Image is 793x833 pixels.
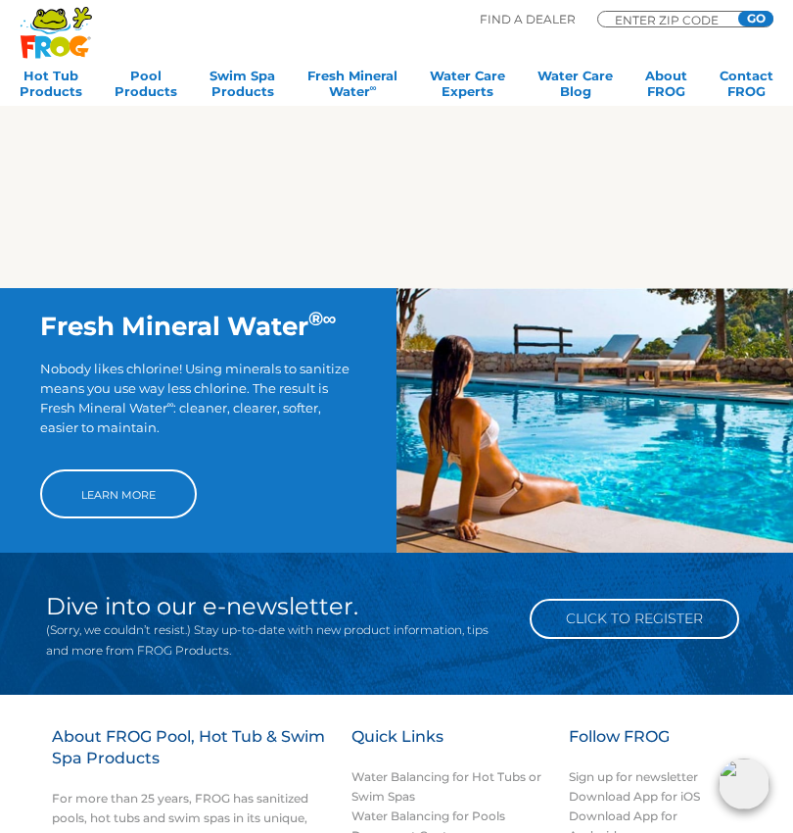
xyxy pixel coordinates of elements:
h2: Fresh Mineral Water [40,311,357,342]
a: Fresh MineralWater∞ [307,68,397,107]
p: Nobody likes chlorine! Using minerals to sanitize means you use way less chlorine. The result is ... [40,359,357,450]
a: AboutFROG [645,68,687,107]
a: Download App for iOS [569,789,700,804]
a: PoolProducts [115,68,177,107]
a: Swim SpaProducts [210,68,275,107]
a: Hot TubProducts [20,68,82,107]
img: openIcon [719,759,770,809]
a: Click to Register [530,599,739,639]
a: Water Balancing for Hot Tubs or Swim Spas [351,769,541,804]
sup: ∞ [167,399,174,410]
a: Sign up for newsletter [569,769,698,784]
a: Water Balancing for Pools [351,808,505,823]
p: Find A Dealer [480,11,576,28]
sup: ∞ [370,82,377,93]
h3: Quick Links [351,726,553,767]
h3: Follow FROG [569,726,725,767]
img: img-truth-about-salt-fpo [396,288,793,553]
h3: About FROG Pool, Hot Tub & Swim Spa Products [52,726,326,789]
a: ContactFROG [720,68,773,107]
a: Water CareBlog [537,68,613,107]
p: (Sorry, we couldn’t resist.) Stay up-to-date with new product information, tips and more from FRO... [46,619,509,661]
input: Zip Code Form [613,15,730,24]
a: Water CareExperts [430,68,505,107]
h2: Dive into our e-newsletter. [46,594,509,619]
a: Learn More [40,469,197,518]
sup: ® [308,307,323,330]
input: GO [738,11,773,26]
sup: ∞ [323,307,337,330]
